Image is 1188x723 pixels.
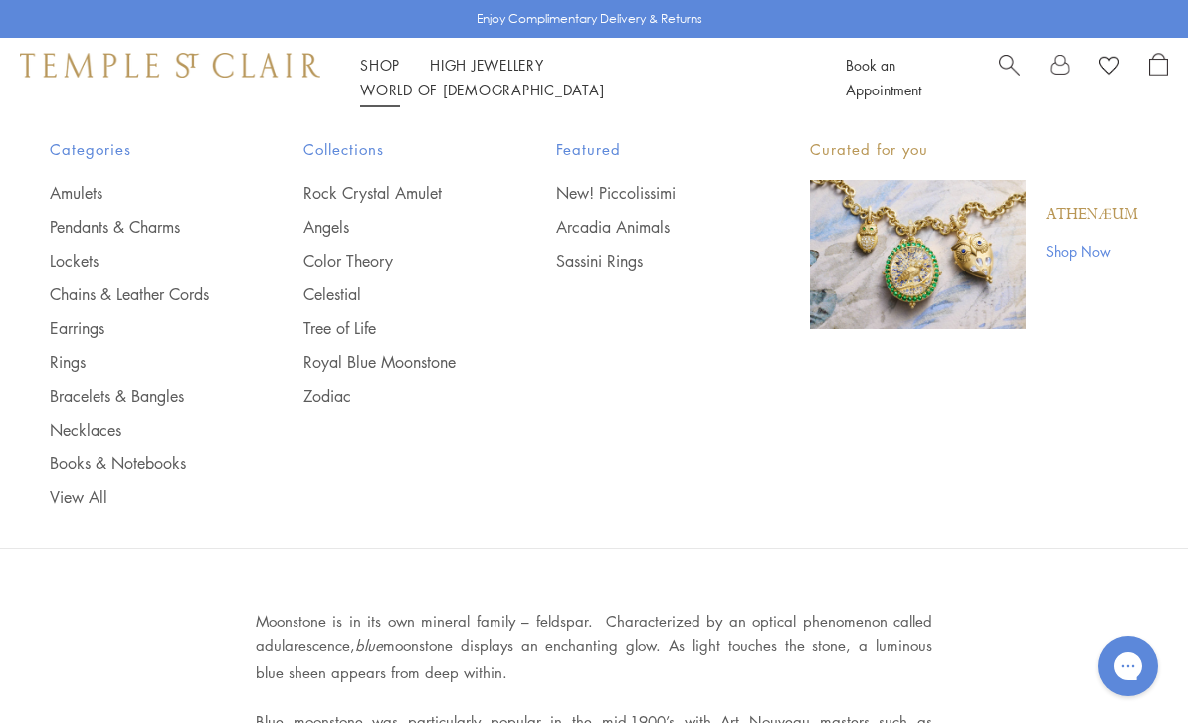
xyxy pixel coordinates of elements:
[355,635,383,656] em: blue
[430,55,544,75] a: High JewelleryHigh Jewellery
[360,80,604,99] a: World of [DEMOGRAPHIC_DATA]World of [DEMOGRAPHIC_DATA]
[303,351,478,373] a: Royal Blue Moonstone
[50,317,224,339] a: Earrings
[556,137,730,162] span: Featured
[360,55,400,75] a: ShopShop
[20,53,320,77] img: Temple St. Clair
[360,53,801,102] nav: Main navigation
[556,250,730,271] a: Sassini Rings
[1099,53,1119,83] a: View Wishlist
[50,452,224,474] a: Books & Notebooks
[50,486,224,508] a: View All
[50,250,224,271] a: Lockets
[256,609,932,685] div: Moonstone is in its own mineral family – feldspar. Characterized by an optical phenomenon called ...
[1089,630,1168,703] iframe: Gorgias live chat messenger
[303,283,478,305] a: Celestial
[50,385,224,407] a: Bracelets & Bangles
[50,182,224,204] a: Amulets
[999,53,1020,102] a: Search
[477,9,702,29] p: Enjoy Complimentary Delivery & Returns
[50,216,224,238] a: Pendants & Charms
[303,216,478,238] a: Angels
[303,385,478,407] a: Zodiac
[1046,204,1138,226] a: Athenæum
[303,137,478,162] span: Collections
[1046,240,1138,262] a: Shop Now
[1149,53,1168,102] a: Open Shopping Bag
[556,182,730,204] a: New! Piccolissimi
[303,250,478,271] a: Color Theory
[50,351,224,373] a: Rings
[303,317,478,339] a: Tree of Life
[303,182,478,204] a: Rock Crystal Amulet
[846,55,921,99] a: Book an Appointment
[556,216,730,238] a: Arcadia Animals
[50,419,224,441] a: Necklaces
[50,283,224,305] a: Chains & Leather Cords
[50,137,224,162] span: Categories
[810,137,1138,162] p: Curated for you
